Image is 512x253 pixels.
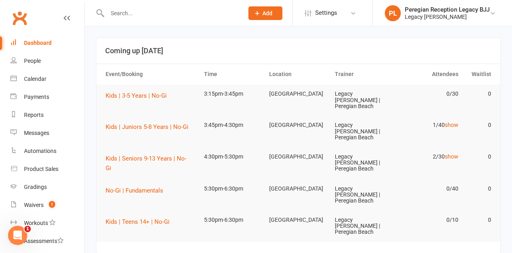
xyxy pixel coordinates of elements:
td: 0 [462,147,495,166]
span: Settings [315,4,337,22]
td: 0/10 [396,211,462,229]
a: Reports [10,106,84,124]
th: Trainer [331,64,397,84]
button: Add [248,6,282,20]
a: People [10,52,84,70]
a: Product Sales [10,160,84,178]
div: Reports [24,112,44,118]
th: Location [266,64,331,84]
a: Waivers 1 [10,196,84,214]
span: Kids | Teens 14+ | No-Gi [106,218,170,225]
span: Kids | Seniors 9-13 Years | No-Gi [106,155,186,172]
div: Dashboard [24,40,52,46]
div: Legacy [PERSON_NAME] [405,13,490,20]
td: Legacy [PERSON_NAME] | Peregian Beach [331,147,397,179]
td: Legacy [PERSON_NAME] | Peregian Beach [331,84,397,116]
td: 0/40 [396,179,462,198]
a: Workouts [10,214,84,232]
div: Payments [24,94,49,100]
td: 3:15pm-3:45pm [200,84,266,103]
td: Legacy [PERSON_NAME] | Peregian Beach [331,211,397,242]
a: show [445,153,458,160]
td: 5:30pm-6:30pm [200,179,266,198]
a: Dashboard [10,34,84,52]
th: Event/Booking [102,64,200,84]
td: 5:30pm-6:30pm [200,211,266,229]
a: Clubworx [10,8,30,28]
button: Kids | Juniors 5-8 Years | No-Gi [106,122,194,132]
span: 1 [49,201,55,208]
td: 2/30 [396,147,462,166]
div: Workouts [24,220,48,226]
th: Time [200,64,266,84]
td: 0 [462,84,495,103]
th: Waitlist [462,64,495,84]
button: Kids | Seniors 9-13 Years | No-Gi [106,154,197,173]
td: Legacy [PERSON_NAME] | Peregian Beach [331,116,397,147]
span: Add [262,10,272,16]
td: 3:45pm-4:30pm [200,116,266,135]
a: Assessments [10,232,84,250]
td: [GEOGRAPHIC_DATA] [266,179,331,198]
span: Kids | Juniors 5-8 Years | No-Gi [106,123,188,131]
div: Gradings [24,184,47,190]
div: Waivers [24,202,44,208]
td: [GEOGRAPHIC_DATA] [266,116,331,135]
input: Search... [105,8,238,19]
td: Legacy [PERSON_NAME] | Peregian Beach [331,179,397,211]
td: 4:30pm-5:30pm [200,147,266,166]
div: PL [385,5,401,21]
div: Assessments [24,238,64,244]
button: No-Gi | Fundamentals [106,186,169,195]
div: Automations [24,148,56,154]
td: 0 [462,116,495,135]
div: People [24,58,41,64]
h3: Coming up [DATE] [105,47,492,55]
a: Automations [10,142,84,160]
th: Attendees [396,64,462,84]
div: Peregian Reception Legacy BJJ [405,6,490,13]
span: Kids | 3-5 Years | No-Gi [106,92,167,99]
div: Product Sales [24,166,58,172]
a: Calendar [10,70,84,88]
a: Payments [10,88,84,106]
span: 1 [24,226,31,232]
td: 0 [462,211,495,229]
a: show [445,122,458,128]
div: Messages [24,130,49,136]
td: [GEOGRAPHIC_DATA] [266,84,331,103]
span: No-Gi | Fundamentals [106,187,163,194]
iframe: Intercom live chat [8,226,27,245]
td: [GEOGRAPHIC_DATA] [266,147,331,166]
a: Gradings [10,178,84,196]
td: 1/40 [396,116,462,135]
div: Calendar [24,76,46,82]
td: 0 [462,179,495,198]
a: Messages [10,124,84,142]
button: Kids | Teens 14+ | No-Gi [106,217,175,227]
td: [GEOGRAPHIC_DATA] [266,211,331,229]
td: 0/30 [396,84,462,103]
button: Kids | 3-5 Years | No-Gi [106,91,172,100]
